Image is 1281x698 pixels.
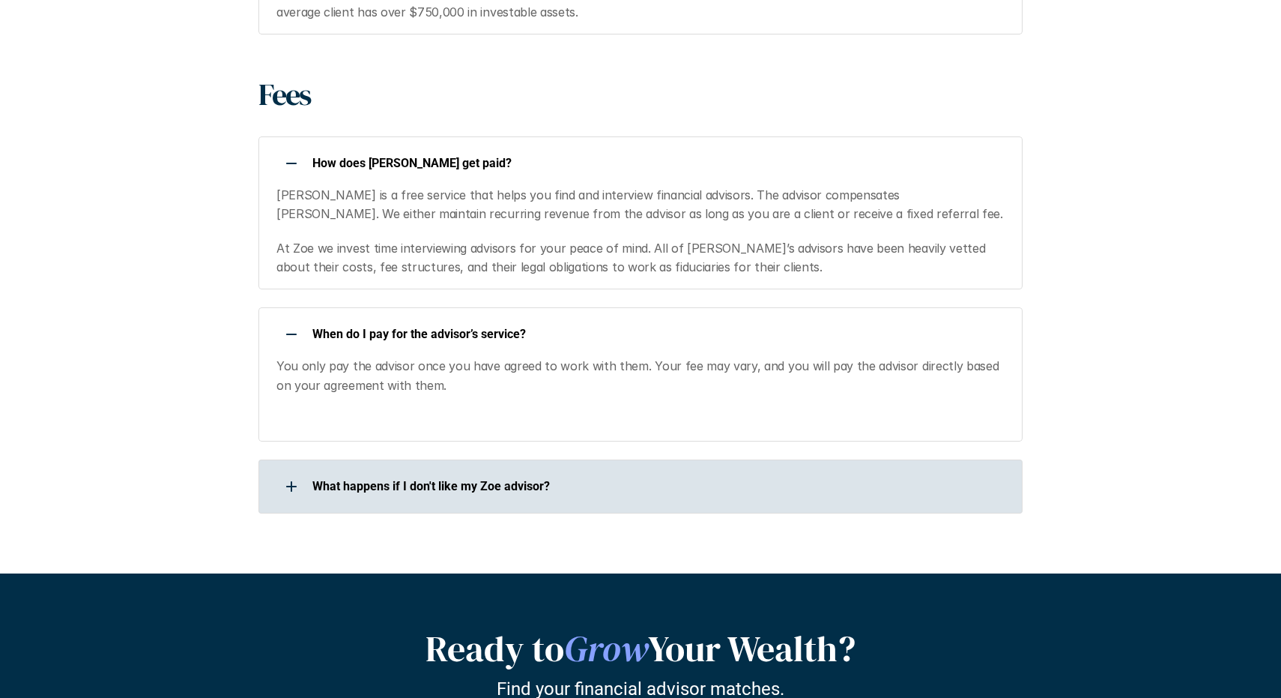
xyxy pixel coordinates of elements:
[564,624,648,673] em: Grow
[266,628,1015,671] h2: Ready to Your Wealth?
[276,239,1004,277] p: At Zoe we invest time interviewing advisors for your peace of mind. All of [PERSON_NAME]’s adviso...
[312,156,1003,170] p: How does [PERSON_NAME] get paid?
[258,76,310,112] h1: Fees
[312,327,1003,341] p: When do I pay for the advisor’s service?
[276,186,1004,224] p: [PERSON_NAME] is a free service that helps you find and interview financial advisors. The advisor...
[276,357,1004,395] p: You only pay the advisor once you have agreed to work with them. Your fee may vary, and you will ...
[312,479,1003,493] p: What happens if I don't like my Zoe advisor?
